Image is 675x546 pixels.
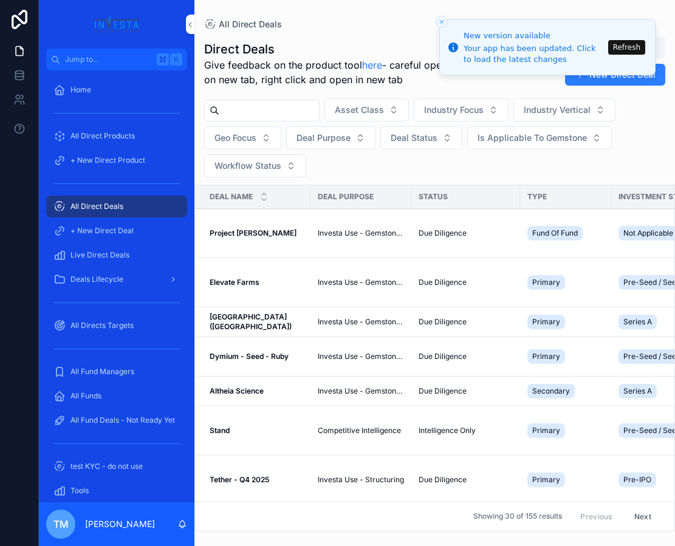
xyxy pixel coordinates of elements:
[210,475,303,485] a: Tether - Q4 2025
[46,361,187,383] a: All Fund Managers
[608,40,645,55] button: Refresh
[70,202,123,211] span: All Direct Deals
[204,126,281,149] button: Select Button
[419,426,476,435] span: Intelligence Only
[46,456,187,477] a: test KYC - do not use
[70,155,145,165] span: + New Direct Product
[85,518,155,530] p: [PERSON_NAME]
[46,268,187,290] a: Deals Lifecycle
[210,312,292,331] strong: [GEOGRAPHIC_DATA] ([GEOGRAPHIC_DATA])
[527,312,604,332] a: Primary
[527,224,604,243] a: Fund Of Fund
[527,192,547,202] span: Type
[623,475,651,485] span: Pre-IPO
[532,426,560,435] span: Primary
[46,480,187,502] a: Tools
[626,507,660,526] button: Next
[204,154,306,177] button: Select Button
[419,475,513,485] a: Due Diligence
[318,352,404,361] a: Investa Use - Gemstone Only
[210,475,269,484] strong: Tether - Q4 2025
[46,196,187,217] a: All Direct Deals
[318,426,401,435] span: Competitive Intelligence
[65,55,152,64] span: Jump to...
[46,315,187,336] a: All Directs Targets
[532,352,560,361] span: Primary
[391,132,437,144] span: Deal Status
[464,43,605,65] div: Your app has been updated. Click to load the latest changes
[527,421,604,440] a: Primary
[318,317,404,327] a: Investa Use - Gemstone Only
[524,104,591,116] span: Industry Vertical
[623,386,652,396] span: Series A
[419,386,513,396] a: Due Diligence
[46,79,187,101] a: Home
[210,386,264,395] strong: Altheia Science
[380,126,462,149] button: Select Button
[532,386,570,396] span: Secondary
[513,98,615,121] button: Select Button
[210,312,303,332] a: [GEOGRAPHIC_DATA] ([GEOGRAPHIC_DATA])
[467,126,612,149] button: Select Button
[532,317,560,327] span: Primary
[473,512,562,522] span: Showing 30 of 155 results
[419,317,467,327] span: Due Diligence
[70,462,143,471] span: test KYC - do not use
[478,132,587,144] span: Is Applicable To Gemstone
[414,98,509,121] button: Select Button
[318,228,404,238] span: Investa Use - Gemstone Only
[419,192,448,202] span: Status
[210,192,253,202] span: Deal Name
[214,132,256,144] span: Geo Focus
[527,470,604,490] a: Primary
[210,352,303,361] a: Dymium - Seed - Ruby
[70,391,101,401] span: All Funds
[318,278,404,287] a: Investa Use - Gemstone Only
[318,475,404,485] a: Investa Use - Structuring
[210,352,289,361] strong: Dymium - Seed - Ruby
[419,228,467,238] span: Due Diligence
[532,475,560,485] span: Primary
[318,386,404,396] a: Investa Use - Gemstone Only
[171,55,181,64] span: K
[419,426,513,435] a: Intelligence Only
[46,385,187,407] a: All Funds
[424,104,484,116] span: Industry Focus
[318,426,404,435] a: Competitive Intelligence
[39,70,194,502] div: scrollable content
[70,275,123,284] span: Deals Lifecycle
[436,16,448,28] button: Close toast
[204,41,550,58] h1: Direct Deals
[46,49,187,70] button: Jump to...K
[623,228,673,238] span: Not Applicable
[419,386,467,396] span: Due Diligence
[214,160,281,172] span: Workflow Status
[70,226,134,236] span: + New Direct Deal
[46,220,187,242] a: + New Direct Deal
[70,415,175,425] span: All Fund Deals - Not Ready Yet
[210,386,303,396] a: Altheia Science
[419,352,467,361] span: Due Diligence
[219,18,282,30] span: All Direct Deals
[70,85,91,95] span: Home
[296,132,351,144] span: Deal Purpose
[419,352,513,361] a: Due Diligence
[527,347,604,366] a: Primary
[419,475,467,485] span: Due Diligence
[286,126,375,149] button: Select Button
[419,228,513,238] a: Due Diligence
[210,426,303,435] a: Stand
[419,278,513,287] a: Due Diligence
[46,125,187,147] a: All Direct Products
[210,426,230,435] strong: Stand
[46,149,187,171] a: + New Direct Product
[464,30,605,42] div: New version available
[335,104,384,116] span: Asset Class
[70,486,89,496] span: Tools
[527,381,604,401] a: Secondary
[70,250,129,260] span: Live Direct Deals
